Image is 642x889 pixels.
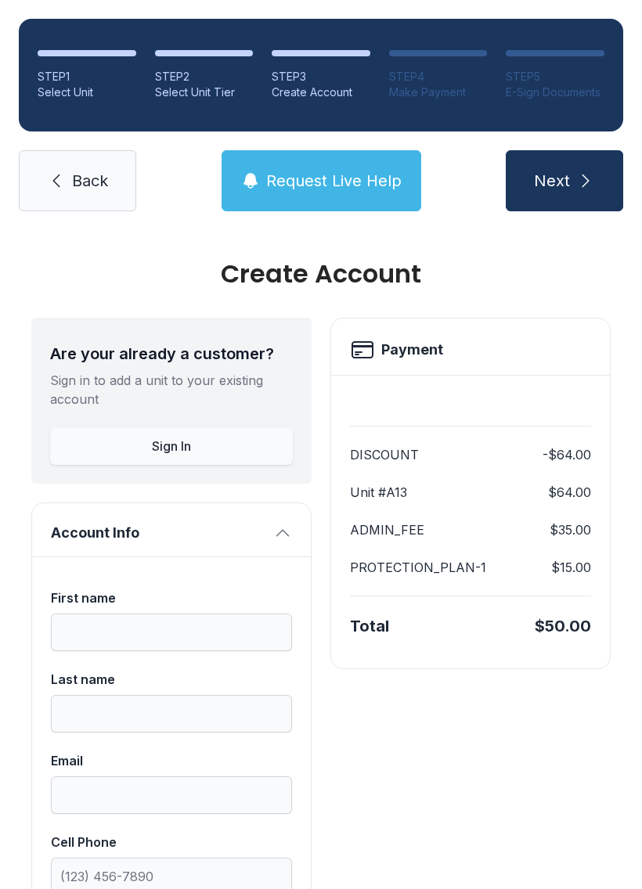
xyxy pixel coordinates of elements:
div: Sign in to add a unit to your existing account [50,371,293,409]
div: STEP 4 [389,69,488,85]
div: Make Payment [389,85,488,100]
div: First name [51,588,292,607]
div: Last name [51,670,292,689]
div: Email [51,751,292,770]
input: Email [51,776,292,814]
span: Back [72,170,108,192]
input: Last name [51,695,292,732]
dd: $35.00 [550,520,591,539]
div: Cell Phone [51,833,292,851]
span: Account Info [51,522,267,544]
button: Account Info [32,503,311,556]
div: Create Account [272,85,370,100]
span: Request Live Help [266,170,402,192]
div: Are your already a customer? [50,343,293,365]
input: First name [51,614,292,651]
div: $50.00 [535,615,591,637]
div: STEP 3 [272,69,370,85]
div: Select Unit [38,85,136,100]
div: E-Sign Documents [506,85,604,100]
div: Create Account [31,261,611,286]
h2: Payment [381,339,443,361]
div: STEP 2 [155,69,254,85]
div: Select Unit Tier [155,85,254,100]
dd: $64.00 [548,483,591,502]
div: STEP 1 [38,69,136,85]
dt: PROTECTION_PLAN-1 [350,558,486,577]
dt: DISCOUNT [350,445,419,464]
div: Total [350,615,389,637]
span: Sign In [152,437,191,455]
div: STEP 5 [506,69,604,85]
dd: $15.00 [551,558,591,577]
span: Next [534,170,570,192]
dd: -$64.00 [543,445,591,464]
dt: ADMIN_FEE [350,520,424,539]
dt: Unit #A13 [350,483,407,502]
